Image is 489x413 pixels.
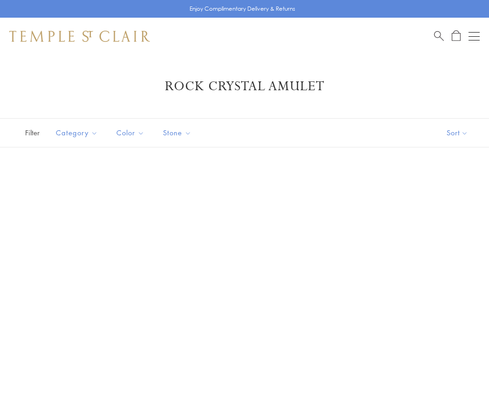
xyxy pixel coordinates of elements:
[112,127,151,139] span: Color
[51,127,105,139] span: Category
[426,119,489,147] button: Show sort by
[452,30,461,42] a: Open Shopping Bag
[190,4,295,13] p: Enjoy Complimentary Delivery & Returns
[469,31,480,42] button: Open navigation
[49,122,105,143] button: Category
[156,122,198,143] button: Stone
[109,122,151,143] button: Color
[9,31,150,42] img: Temple St. Clair
[23,78,466,95] h1: Rock Crystal Amulet
[158,127,198,139] span: Stone
[434,30,444,42] a: Search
